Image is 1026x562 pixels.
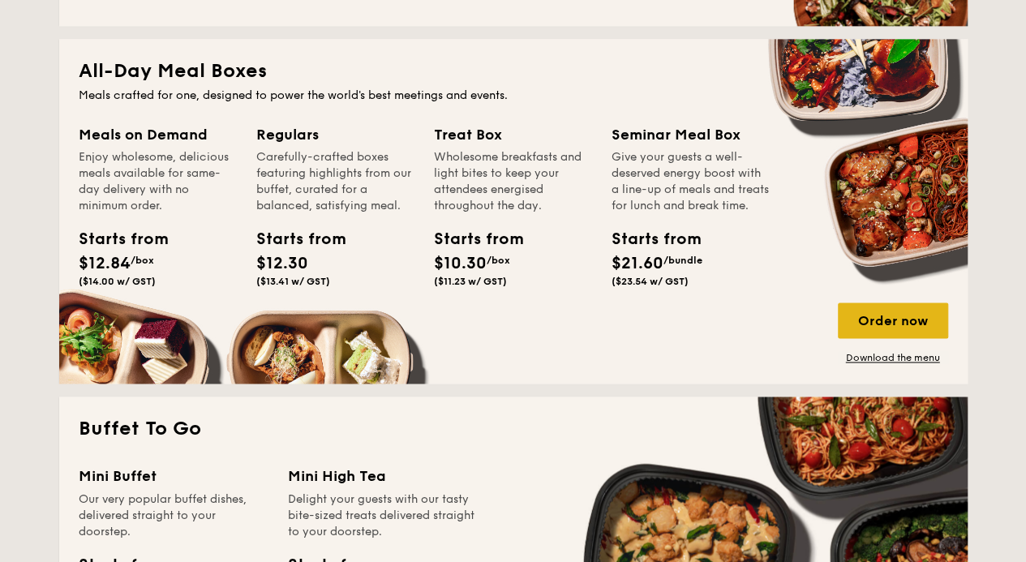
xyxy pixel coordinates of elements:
span: $10.30 [434,254,487,273]
div: Starts from [612,227,685,251]
div: Mini High Tea [288,465,478,487]
span: /box [131,255,154,266]
div: Order now [838,302,948,338]
div: Meals crafted for one, designed to power the world's best meetings and events. [79,88,948,104]
div: Mini Buffet [79,465,268,487]
div: Treat Box [434,123,592,146]
div: Seminar Meal Box [612,123,770,146]
div: Meals on Demand [79,123,237,146]
h2: All-Day Meal Boxes [79,58,948,84]
div: Starts from [434,227,507,251]
span: /bundle [663,255,702,266]
div: Our very popular buffet dishes, delivered straight to your doorstep. [79,491,268,539]
span: ($13.41 w/ GST) [256,276,330,287]
div: Wholesome breakfasts and light bites to keep your attendees energised throughout the day. [434,149,592,214]
span: $12.30 [256,254,308,273]
div: Regulars [256,123,414,146]
span: ($14.00 w/ GST) [79,276,156,287]
div: Give your guests a well-deserved energy boost with a line-up of meals and treats for lunch and br... [612,149,770,214]
span: /box [487,255,510,266]
div: Delight your guests with our tasty bite-sized treats delivered straight to your doorstep. [288,491,478,539]
div: Enjoy wholesome, delicious meals available for same-day delivery with no minimum order. [79,149,237,214]
span: $21.60 [612,254,663,273]
div: Carefully-crafted boxes featuring highlights from our buffet, curated for a balanced, satisfying ... [256,149,414,214]
div: Starts from [79,227,152,251]
div: Starts from [256,227,329,251]
h2: Buffet To Go [79,416,948,442]
span: ($11.23 w/ GST) [434,276,507,287]
span: $12.84 [79,254,131,273]
a: Download the menu [838,351,948,364]
span: ($23.54 w/ GST) [612,276,689,287]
